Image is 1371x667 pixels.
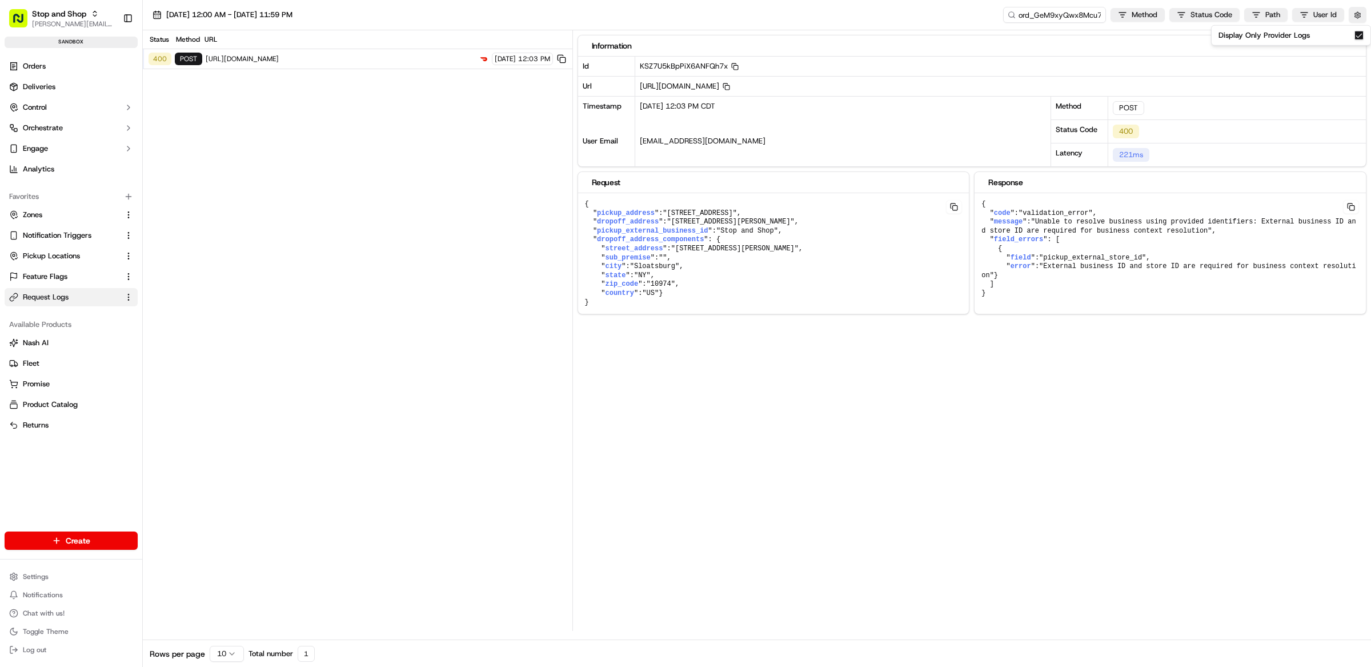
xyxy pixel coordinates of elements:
span: Nash AI [23,338,49,348]
div: 400 [1113,125,1139,138]
span: Notification Triggers [23,230,91,241]
button: Create [5,532,138,550]
span: Pickup Locations [23,251,80,261]
div: Status Code [1051,119,1108,143]
div: 📗 [11,257,21,266]
span: Status Code [1190,10,1232,20]
span: Notifications [23,590,63,600]
a: Fleet [9,358,133,369]
button: Engage [5,139,138,158]
button: Log out [5,642,138,658]
span: sub_premise [606,254,651,262]
span: Engage [23,143,48,154]
a: Request Logs [9,292,119,302]
span: city [606,262,622,270]
button: Notification Triggers [5,226,138,245]
button: Nash AI [5,334,138,352]
div: Favorites [5,187,138,206]
span: API Documentation [108,255,183,267]
a: Nash AI [9,338,133,348]
pre: { " ": , " ": , " ": [ { " ": , " ": } ] } [975,193,1366,305]
span: Create [66,535,90,546]
div: 💻 [97,257,106,266]
button: Pickup Locations [5,247,138,265]
div: Available Products [5,315,138,334]
span: Method [1132,10,1157,20]
button: [DATE] 12:00 AM - [DATE] 11:59 PM [147,7,298,23]
span: Knowledge Base [23,255,87,267]
span: "[STREET_ADDRESS][PERSON_NAME]" [667,218,795,226]
div: Response [988,177,1352,188]
span: Log out [23,645,46,654]
span: Stop and Shop [32,8,86,19]
a: Powered byPylon [81,283,138,292]
div: POST [1113,101,1144,115]
button: Zones [5,206,138,224]
span: dropoff_address [597,218,659,226]
div: Method [1051,96,1108,119]
span: "[STREET_ADDRESS]" [663,209,737,217]
button: Stop and Shop[PERSON_NAME][EMAIL_ADDRESS][DOMAIN_NAME] [5,5,118,32]
button: [PERSON_NAME][EMAIL_ADDRESS][DOMAIN_NAME] [32,19,114,29]
span: dropoff_address_components [597,235,704,243]
div: Timestamp [578,97,635,131]
button: Status Code [1169,8,1240,22]
div: 1 [298,646,315,662]
button: Start new chat [194,113,208,126]
span: "Sloatsburg" [630,262,679,270]
span: "" [659,254,667,262]
span: [DATE] [101,208,125,217]
div: Method [174,35,201,44]
span: Orders [23,61,46,71]
div: User Email [578,131,635,166]
span: "10974" [647,280,675,288]
span: [PERSON_NAME] [35,208,93,217]
div: POST [175,53,202,65]
a: Promise [9,379,133,389]
a: Feature Flags [9,271,119,282]
div: Start new chat [51,109,187,121]
div: [DATE] 12:03 PM CDT [635,97,1051,131]
button: Feature Flags [5,267,138,286]
div: Status [147,35,170,44]
div: sandbox [5,37,138,48]
span: Settings [23,572,49,581]
span: [DATE] [495,54,516,63]
span: Request Logs [23,292,69,302]
a: Pickup Locations [9,251,119,261]
button: Method [1111,8,1165,22]
div: Id [578,57,635,76]
span: pickup_address [597,209,655,217]
span: street_address [606,245,663,253]
a: Product Catalog [9,400,133,410]
span: [DATE] [101,177,125,186]
a: Returns [9,420,133,430]
button: Chat with us! [5,605,138,621]
div: We're available if you need us! [51,121,157,130]
span: Fleet [23,358,39,369]
span: country [606,289,634,297]
img: 4037041995827_4c49e92c6e3ed2e3ec13_72.png [24,109,45,130]
span: Path [1265,10,1280,20]
span: Analytics [23,164,54,174]
div: Url [578,76,635,96]
button: See all [177,146,208,160]
span: Chat with us! [23,609,65,618]
span: User Id [1313,10,1337,20]
button: User Id [1292,8,1344,22]
span: Deliveries [23,82,55,92]
span: Promise [23,379,50,389]
span: "Stop and Shop" [716,227,778,235]
span: code [994,209,1011,217]
span: Product Catalog [23,400,78,410]
div: 400 [149,53,171,65]
span: "Unable to resolve business using provided identifiers: External business ID and store ID are req... [981,218,1356,235]
span: state [606,271,626,279]
span: [DATE] 12:00 AM - [DATE] 11:59 PM [166,10,292,20]
button: Fleet [5,354,138,373]
span: Toggle Theme [23,627,69,636]
img: Doordash Drive [478,53,490,65]
div: Past conversations [11,149,77,158]
span: Control [23,102,47,113]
